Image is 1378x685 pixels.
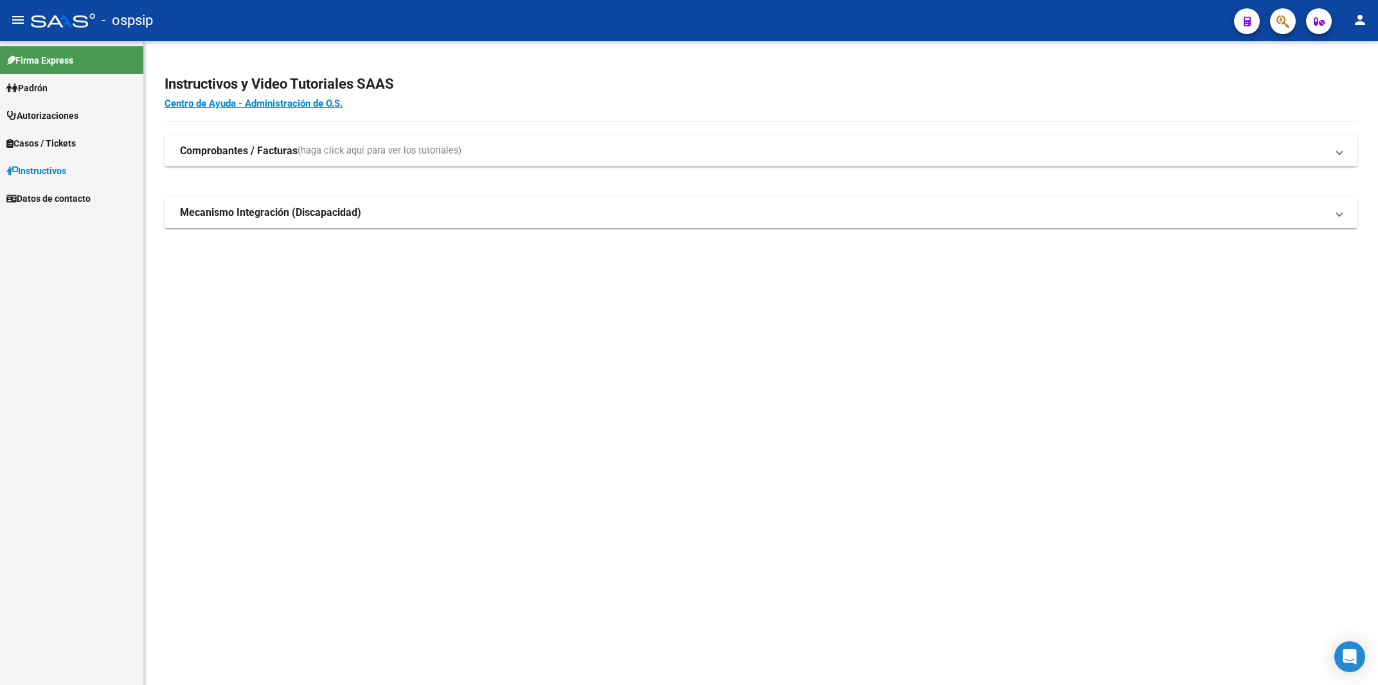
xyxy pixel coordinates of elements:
[10,12,26,28] mat-icon: menu
[6,53,73,67] span: Firma Express
[6,109,78,123] span: Autorizaciones
[165,197,1357,228] mat-expansion-panel-header: Mecanismo Integración (Discapacidad)
[6,164,66,178] span: Instructivos
[165,136,1357,166] mat-expansion-panel-header: Comprobantes / Facturas(haga click aquí para ver los tutoriales)
[298,144,461,158] span: (haga click aquí para ver los tutoriales)
[102,6,153,35] span: - ospsip
[180,144,298,158] strong: Comprobantes / Facturas
[6,136,76,150] span: Casos / Tickets
[165,72,1357,96] h2: Instructivos y Video Tutoriales SAAS
[180,206,361,220] strong: Mecanismo Integración (Discapacidad)
[6,81,48,95] span: Padrón
[1352,12,1368,28] mat-icon: person
[6,191,91,206] span: Datos de contacto
[1334,641,1365,672] div: Open Intercom Messenger
[165,98,343,109] a: Centro de Ayuda - Administración de O.S.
